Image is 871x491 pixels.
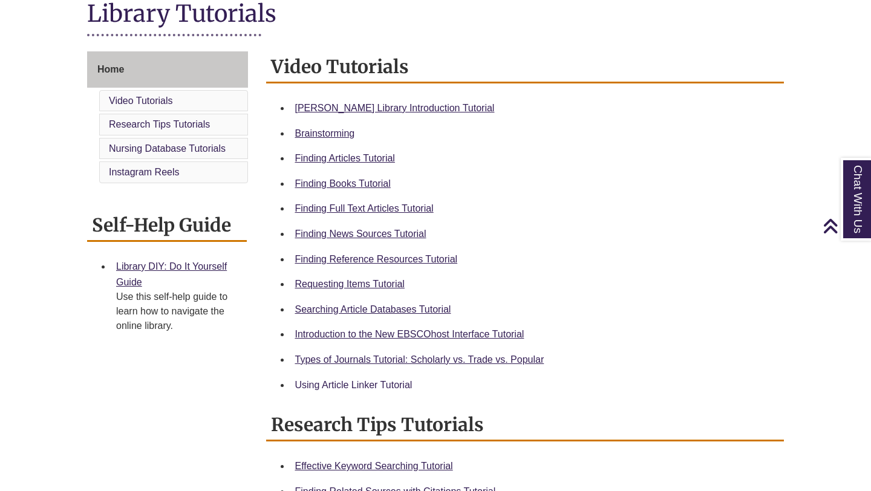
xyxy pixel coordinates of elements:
a: Introduction to the New EBSCOhost Interface Tutorial [295,329,524,339]
a: Finding Reference Resources Tutorial [295,254,458,264]
a: Requesting Items Tutorial [295,279,405,289]
a: Finding Full Text Articles Tutorial [295,203,434,213]
div: Guide Page Menu [87,51,248,186]
a: Back to Top [823,218,868,234]
a: Research Tips Tutorials [109,119,210,129]
a: Nursing Database Tutorials [109,143,226,154]
a: Library DIY: Do It Yourself Guide [116,261,227,287]
a: Finding Articles Tutorial [295,153,395,163]
h2: Video Tutorials [266,51,785,83]
h2: Research Tips Tutorials [266,409,785,441]
a: Video Tutorials [109,96,173,106]
a: [PERSON_NAME] Library Introduction Tutorial [295,103,495,113]
a: Searching Article Databases Tutorial [295,304,451,314]
a: Effective Keyword Searching Tutorial [295,461,453,471]
a: Using Article Linker Tutorial [295,380,413,390]
a: Instagram Reels [109,167,180,177]
a: Brainstorming [295,128,355,138]
span: Home [97,64,124,74]
div: Use this self-help guide to learn how to navigate the online library. [116,290,237,333]
a: Finding News Sources Tutorial [295,229,426,239]
a: Types of Journals Tutorial: Scholarly vs. Trade vs. Popular [295,354,544,365]
h2: Self-Help Guide [87,210,247,242]
a: Home [87,51,248,88]
a: Finding Books Tutorial [295,178,391,189]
